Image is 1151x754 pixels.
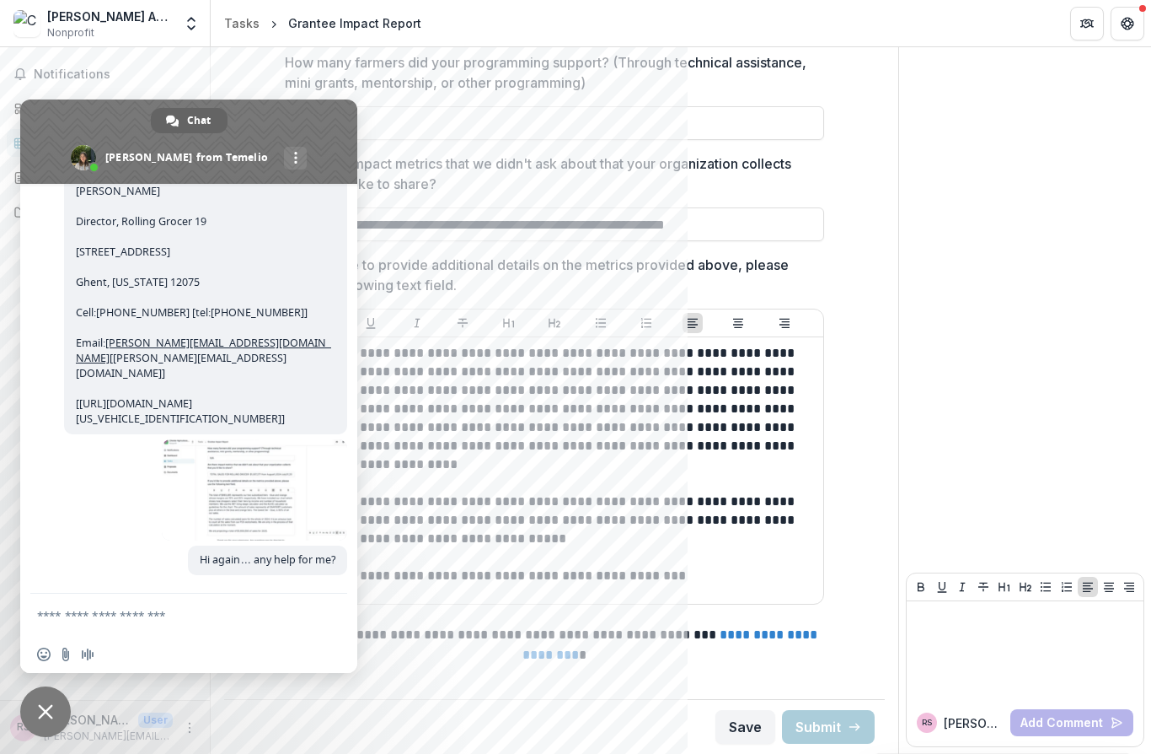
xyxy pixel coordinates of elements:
[994,577,1014,597] button: Heading 1
[7,129,203,157] a: Tasks
[44,711,131,729] p: [PERSON_NAME]
[59,648,72,661] span: Send a file
[7,94,203,122] a: Dashboard
[34,67,196,82] span: Notifications
[76,336,331,365] a: [PERSON_NAME][EMAIL_ADDRESS][DOMAIN_NAME]
[952,577,972,597] button: Italicize
[1010,709,1133,736] button: Add Comment
[20,687,71,737] a: Close chat
[1119,577,1139,597] button: Align Right
[217,11,266,35] a: Tasks
[1099,577,1119,597] button: Align Center
[407,313,427,333] button: Italicize
[179,718,200,738] button: More
[973,577,993,597] button: Strike
[37,648,51,661] span: Insert an emoji
[7,198,203,226] a: Documents
[452,313,473,333] button: Strike
[47,25,94,40] span: Nonprofit
[774,313,795,333] button: Align Right
[13,10,40,37] img: Chester Agricultural Center Inc
[1015,577,1036,597] button: Heading 2
[200,552,335,567] span: Hi again… any help for me?
[7,164,203,191] a: Proposals
[285,52,814,93] p: How many farmers did your programming support? (Through technical assistance, mini grants, mentor...
[1111,7,1144,40] button: Get Help
[37,594,307,636] textarea: Compose your message...
[47,8,173,25] div: [PERSON_NAME] Agricultural Center Inc
[591,313,611,333] button: Bullet List
[361,313,381,333] button: Underline
[17,722,30,733] div: Rachel Schneider
[81,648,94,661] span: Audio message
[715,710,775,744] button: Save
[683,313,703,333] button: Align Left
[187,108,211,133] span: Chat
[922,719,932,727] div: Rachel Schneider
[179,7,203,40] button: Open entity switcher
[728,313,748,333] button: Align Center
[1057,577,1077,597] button: Ordered List
[1070,7,1104,40] button: Partners
[782,710,875,744] button: Submit
[7,61,203,88] button: Notifications
[499,313,519,333] button: Heading 1
[1036,577,1056,597] button: Bullet List
[544,313,565,333] button: Heading 2
[944,714,1004,732] p: [PERSON_NAME]
[138,713,173,728] p: User
[636,313,656,333] button: Ordered List
[285,255,814,295] p: If you'd like to provide additional details on the metrics provided above, please use the followi...
[285,153,814,194] p: Are there impact metrics that we didn't ask about that your organization collects that you'd like...
[217,11,428,35] nav: breadcrumb
[288,14,421,32] div: Grantee Impact Report
[911,577,931,597] button: Bold
[1078,577,1098,597] button: Align Left
[932,577,952,597] button: Underline
[151,108,228,133] a: Chat
[224,14,260,32] div: Tasks
[44,729,173,744] p: [PERSON_NAME][EMAIL_ADDRESS][DOMAIN_NAME]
